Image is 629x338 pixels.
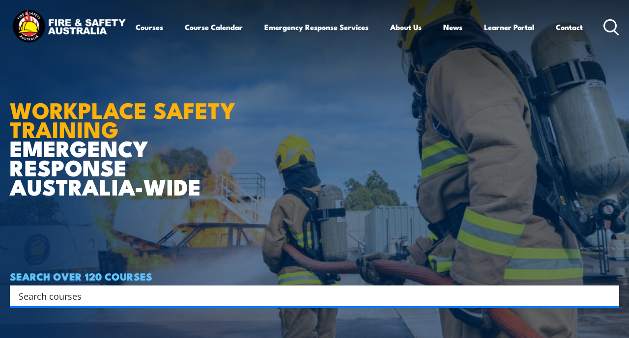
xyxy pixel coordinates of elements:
[10,92,235,145] strong: WORKPLACE SAFETY TRAINING
[264,15,369,39] a: Emergency Response Services
[10,75,250,196] h1: EMERGENCY RESPONSE AUSTRALIA-WIDE
[19,288,598,303] input: Search input
[602,289,616,303] button: Search magnifier button
[185,15,243,39] a: Course Calendar
[21,289,600,303] form: Search form
[443,15,462,39] a: News
[484,15,534,39] a: Learner Portal
[556,15,583,39] a: Contact
[390,15,422,39] a: About Us
[10,271,619,282] h4: SEARCH OVER 120 COURSES
[136,15,163,39] a: Courses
